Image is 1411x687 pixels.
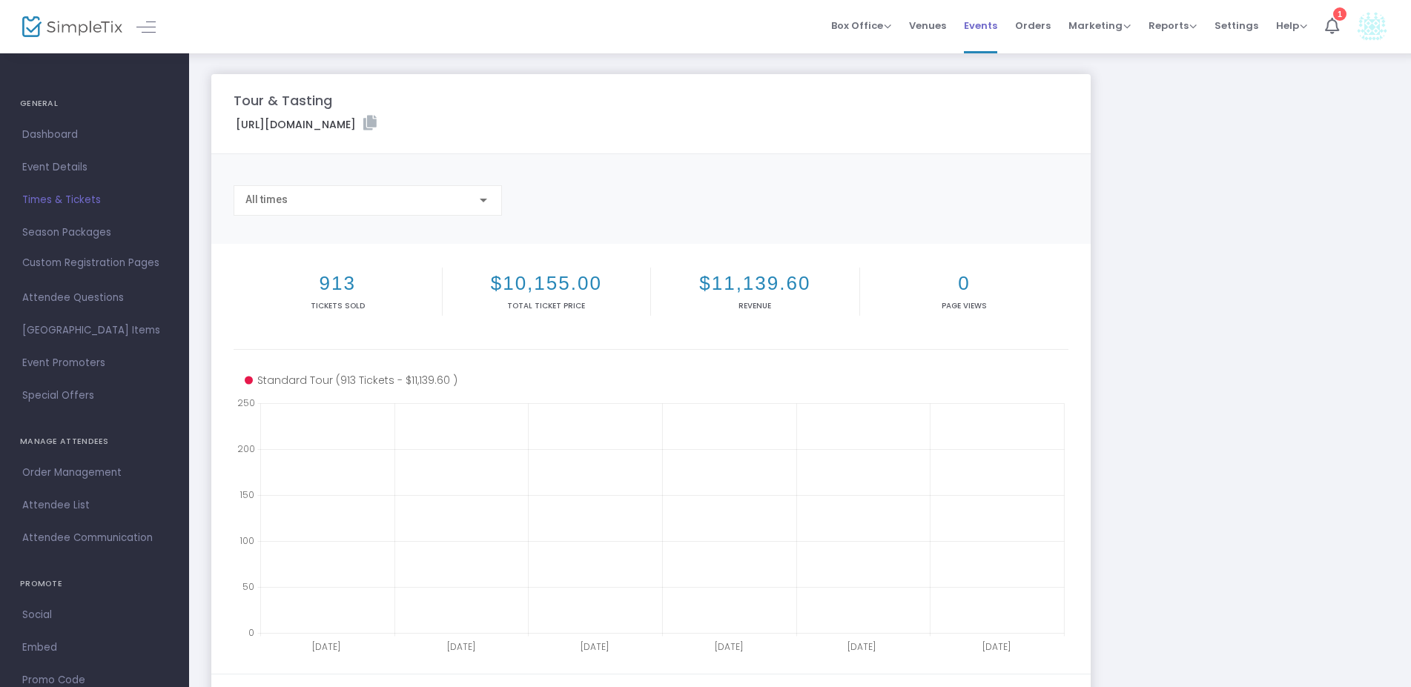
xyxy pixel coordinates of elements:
h2: 913 [237,272,439,295]
span: Marketing [1068,19,1131,33]
span: Embed [22,638,167,657]
text: 200 [237,442,255,455]
span: Venues [909,7,946,44]
span: Orders [1015,7,1051,44]
span: Help [1276,19,1307,33]
span: Attendee Communication [22,528,167,548]
span: Order Management [22,463,167,482]
span: Settings [1215,7,1258,44]
span: Custom Registration Pages [22,256,159,271]
span: Special Offers [22,386,167,405]
span: Reports [1149,19,1197,33]
span: Times & Tickets [22,190,167,210]
h4: GENERAL [20,89,169,119]
text: [DATE] [447,640,475,653]
text: 50 [242,580,254,593]
text: [DATE] [312,640,340,653]
text: 150 [239,488,254,501]
h4: MANAGE ATTENDEES [20,427,169,457]
h2: $10,155.00 [446,272,648,295]
text: [DATE] [581,640,609,653]
text: [DATE] [715,640,743,653]
text: [DATE] [848,640,876,653]
span: Season Packages [22,223,167,242]
p: Total Ticket Price [446,300,648,311]
h2: $11,139.60 [654,272,856,295]
text: 100 [239,534,254,547]
m-panel-title: Tour & Tasting [234,90,332,110]
span: Social [22,605,167,625]
p: Page Views [863,300,1066,311]
span: Event Promoters [22,354,167,373]
span: Box Office [831,19,891,33]
p: Tickets sold [237,300,439,311]
span: Event Details [22,158,167,177]
div: 1 [1333,7,1346,21]
text: 0 [248,626,254,639]
p: Revenue [654,300,856,311]
text: [DATE] [982,640,1011,653]
span: Events [964,7,997,44]
span: Attendee List [22,496,167,515]
label: [URL][DOMAIN_NAME] [236,116,377,133]
span: Dashboard [22,125,167,145]
span: [GEOGRAPHIC_DATA] Items [22,321,167,340]
h2: 0 [863,272,1066,295]
span: All times [245,193,288,205]
span: Attendee Questions [22,288,167,308]
text: 250 [237,396,255,409]
h4: PROMOTE [20,569,169,599]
